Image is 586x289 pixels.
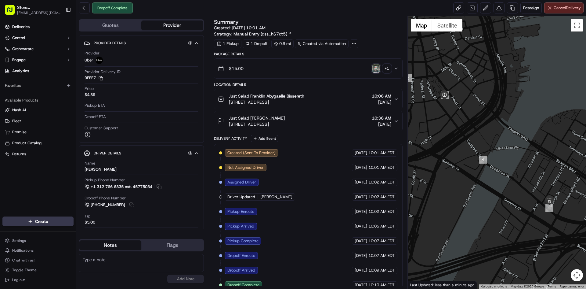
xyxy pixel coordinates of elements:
span: [DATE] [355,209,367,214]
span: 10:01 AM EDT [368,150,395,156]
span: Pickup Phone Number [85,177,125,183]
button: Reassign [520,2,542,13]
button: 9FFF7 [85,75,103,81]
button: $15.00photo_proof_of_delivery image+1 [214,59,402,78]
button: Flags [141,240,203,250]
span: Provider Details [94,41,126,46]
div: Available Products [2,95,74,105]
span: Dropoff Enroute [227,253,255,258]
span: 10:09 AM EDT [368,268,395,273]
span: Log out [12,277,25,282]
div: Package Details [214,52,402,57]
span: Fleet [12,118,21,124]
button: Nash AI [2,105,74,115]
span: Nash AI [12,107,26,113]
span: Analytics [12,68,29,74]
a: Open this area in Google Maps (opens a new window) [409,281,429,289]
span: [DATE] [372,121,391,127]
span: Created: [214,25,266,31]
a: [PHONE_NUMBER] [85,202,135,208]
span: Not Assigned Driver [227,165,264,170]
div: 4 [479,156,487,164]
span: Promise [12,129,27,135]
span: [DATE] [355,253,367,258]
button: Orchestrate [2,44,74,54]
div: Favorites [2,81,74,91]
span: Provider [85,50,99,56]
span: 10:02 AM EDT [368,180,395,185]
span: Tip [85,213,90,219]
span: Toggle Theme [12,268,37,272]
span: [DATE] [355,194,367,200]
span: Driver Details [94,151,121,156]
span: [DATE] 10:01 AM [232,25,266,31]
span: [STREET_ADDRESS] [229,99,304,105]
button: Chat with us! [2,256,74,265]
button: Store [GEOGRAPHIC_DATA], [GEOGRAPHIC_DATA] (Just Salad) [17,4,61,10]
a: +1 312 766 6835 ext. 45775034 [85,183,162,190]
a: Created via Automation [295,39,349,48]
button: Settings [2,236,74,245]
span: Engage [12,57,26,63]
button: Engage [2,55,74,65]
button: [EMAIL_ADDRESS][DOMAIN_NAME] [17,10,61,15]
div: 1 Pickup [214,39,241,48]
span: Cancel Delivery [554,5,581,11]
span: [DATE] [355,282,367,288]
button: Map camera controls [571,269,583,281]
img: Google [409,281,429,289]
span: Product Catalog [12,140,42,146]
div: $5.00 [85,220,95,225]
button: Show satellite imagery [432,19,462,31]
span: 10:02 AM EDT [368,209,395,214]
div: 0.6 mi [271,39,294,48]
span: Pickup Enroute [227,209,254,214]
span: Chat with us! [12,258,34,263]
span: Uber [85,57,93,63]
button: Control [2,33,74,43]
a: Report a map error [560,285,584,288]
div: + 1 [383,64,391,73]
a: Nash AI [5,107,71,113]
span: Returns [12,151,26,157]
button: Add Event [251,135,278,142]
button: Log out [2,276,74,284]
button: Promise [2,127,74,137]
span: Dropoff Complete [227,282,259,288]
a: Analytics [2,66,74,76]
span: Name [85,161,95,166]
a: Terms (opens in new tab) [548,285,556,288]
span: Price [85,86,94,91]
button: Just Salad [PERSON_NAME][STREET_ADDRESS]10:36 AM[DATE] [214,111,402,131]
button: Keyboard shortcuts [481,284,507,289]
a: Product Catalog [5,140,71,146]
span: Manual Entry (dss_hS7dt5) [233,31,287,37]
button: Returns [2,149,74,159]
button: Provider [141,20,203,30]
button: Toggle fullscreen view [571,19,583,31]
span: Settings [12,238,26,243]
span: Driver Updated [227,194,255,200]
span: [DATE] [355,180,367,185]
a: Deliveries [2,22,74,32]
div: 2 [404,74,412,82]
span: Customer Support [85,125,118,131]
div: Location Details [214,82,402,87]
button: CancelDelivery [544,2,584,13]
span: Just Salad [PERSON_NAME] [229,115,285,121]
span: $15.00 [229,65,244,72]
span: Orchestrate [12,46,34,52]
span: Reassign [523,5,539,11]
span: [DATE] [355,165,367,170]
span: 10:10 AM EDT [368,282,395,288]
span: 10:02 AM EDT [368,194,395,200]
a: Returns [5,151,71,157]
div: [PERSON_NAME] [85,167,117,172]
img: photo_proof_of_delivery image [372,64,380,73]
button: Quotes [79,20,141,30]
span: [DATE] [355,150,367,156]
